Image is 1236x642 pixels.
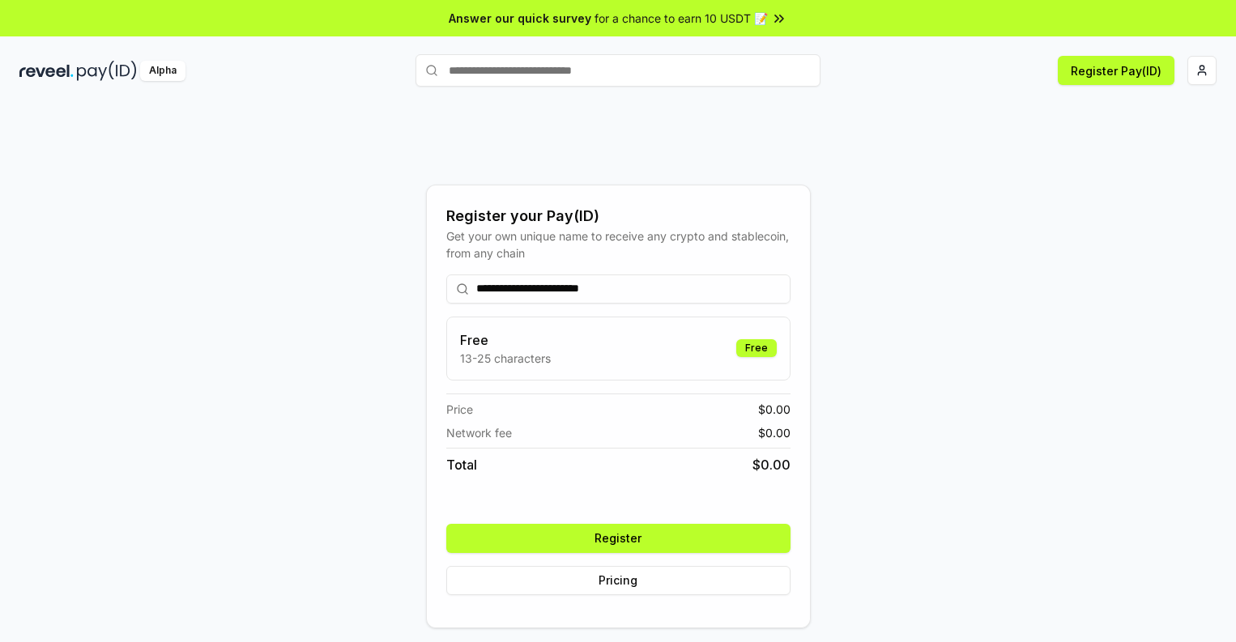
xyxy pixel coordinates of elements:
[446,401,473,418] span: Price
[446,455,477,474] span: Total
[460,350,551,367] p: 13-25 characters
[19,61,74,81] img: reveel_dark
[446,227,791,261] div: Get your own unique name to receive any crypto and stablecoin, from any chain
[446,566,791,595] button: Pricing
[77,61,137,81] img: pay_id
[449,10,591,27] span: Answer our quick survey
[758,401,791,418] span: $ 0.00
[446,424,512,441] span: Network fee
[758,424,791,441] span: $ 0.00
[446,524,791,553] button: Register
[752,455,791,474] span: $ 0.00
[140,61,185,81] div: Alpha
[460,330,551,350] h3: Free
[1058,56,1174,85] button: Register Pay(ID)
[736,339,777,357] div: Free
[446,205,791,227] div: Register your Pay(ID)
[595,10,768,27] span: for a chance to earn 10 USDT 📝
